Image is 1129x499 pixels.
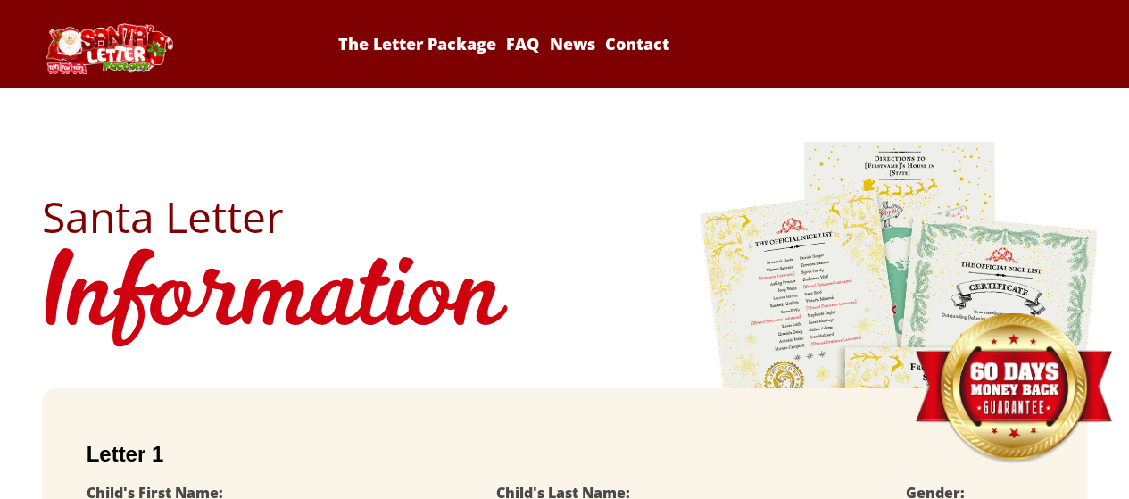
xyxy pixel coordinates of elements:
[503,33,543,54] a: FAQ
[42,195,1088,238] h2: Santa Letter
[42,23,176,74] img: Santa Letter Logo
[546,33,598,54] a: News
[87,442,1043,467] h2: Letter 1
[602,33,672,54] a: Contact
[913,312,1114,465] img: Money Back Guarantee
[42,238,1088,362] h1: Information
[336,33,500,54] a: The Letter Package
